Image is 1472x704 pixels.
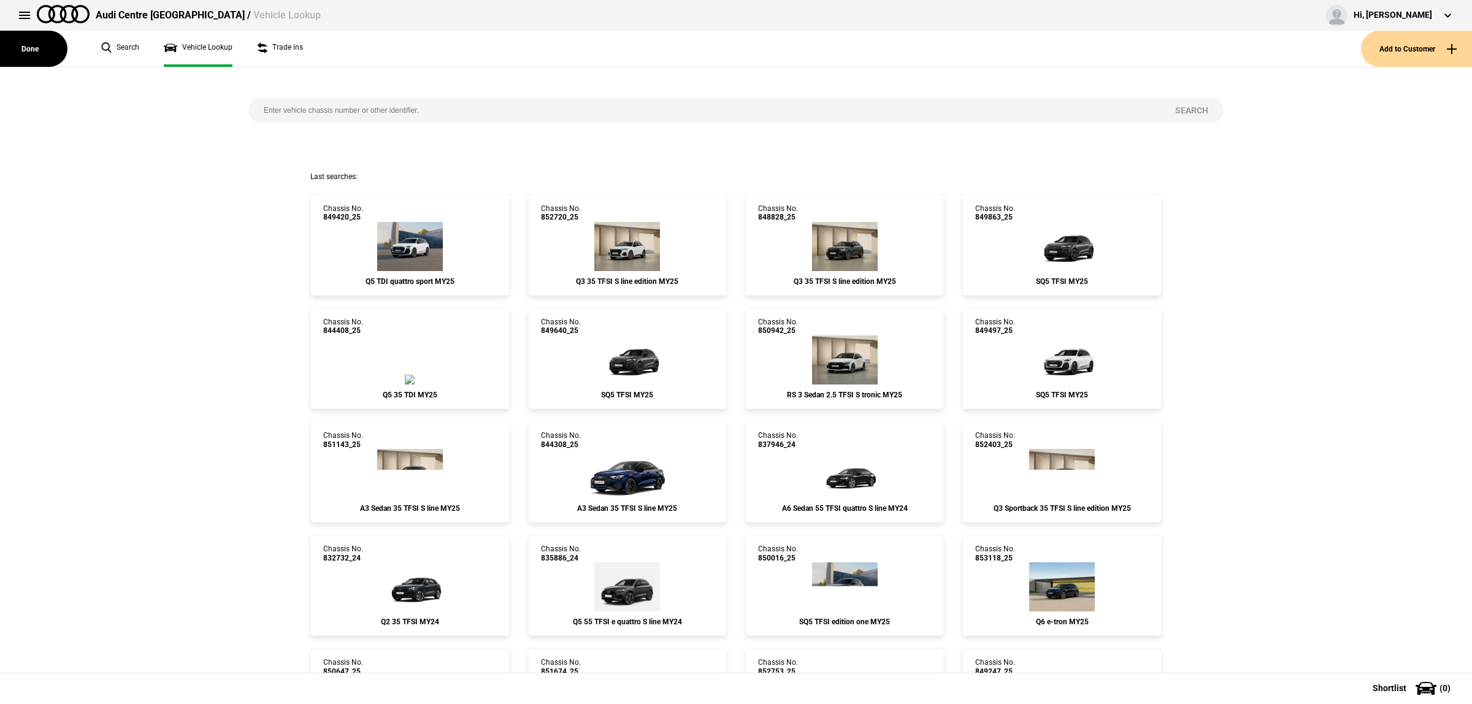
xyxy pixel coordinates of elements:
[975,440,1015,449] span: 852403_25
[541,440,581,449] span: 844308_25
[377,449,443,498] img: Audi_8YMCYG_25_EI_0E0E_WBX_3FB_3L5_WXC_WXC-1_PWL_PY5_PYY_U35_(Nadin:_3FB_3L5_C56_PWL_PY5_PYY_U35_...
[975,431,1015,449] div: Chassis No.
[373,562,447,611] img: Audi_GAGBZG_24_YM_H1H1_MP_WA7C_(Nadin:_C42_C7M_PAI_PXC_WA7)_ext.png
[405,375,415,385] img: Audi_FYGBJG_25_YM_A2A2__(Nadin:_C52)_ext.png
[323,658,363,676] div: Chassis No.
[758,545,798,562] div: Chassis No.
[1354,9,1432,21] div: Hi, [PERSON_NAME]
[541,554,581,562] span: 835886_24
[323,204,363,222] div: Chassis No.
[310,172,358,181] span: Last searches:
[541,277,714,286] div: Q3 35 TFSI S line edition MY25
[758,213,798,221] span: 848828_25
[1354,673,1472,703] button: Shortlist(0)
[323,431,363,449] div: Chassis No.
[584,449,671,498] img: Audi_8YMCYG_25_EI_2D2D_3FB_WXC-1_WXC_U35_(Nadin:_3FB_6FJ_C52_U35_WXC)_ext.png
[541,213,581,221] span: 852720_25
[1160,98,1224,123] button: Search
[975,318,1015,335] div: Chassis No.
[758,504,931,513] div: A6 Sedan 55 TFSI quattro S line MY24
[323,440,363,449] span: 851143_25
[758,326,798,335] span: 850942_25
[758,277,931,286] div: Q3 35 TFSI S line edition MY25
[594,562,660,611] img: Audi_FYGC1Y_24_YM_6Y6Y_4ZD_WBX_45I_1BK_PXC_6FJ_3S2_(Nadin:_1BK_3S2_45I_4ZD_6FJ_C50_PXC_WBX)_ext.png
[1029,562,1095,611] img: Audi_GFBA1A_25_FW_0E0E_PAH_WA2_PY2_58Q_(Nadin:_58Q_C05_PAH_PY2_WA2)_ext.png
[541,504,714,513] div: A3 Sedan 35 TFSI S line MY25
[594,222,660,271] img: Audi_F3BCCX_25LE_FZ_2Y2Y_3FU_QQ2_6FJ_3S2_V72_WN8_(Nadin:_3FU_3S2_6FJ_C62_QQ2_V72_WN8)_ext.png
[323,504,496,513] div: A3 Sedan 35 TFSI S line MY25
[1361,31,1472,67] button: Add to Customer
[1029,449,1095,498] img: Audi_F3NCCX_25LE_FZ_0E0E_QQ2_3FB_V72_WN8_X8C_(Nadin:_3FB_C62_QQ2_V72_WN8)_ext.png
[975,213,1015,221] span: 849863_25
[758,554,798,562] span: 850016_25
[758,618,931,626] div: SQ5 TFSI edition one MY25
[758,431,798,449] div: Chassis No.
[541,318,581,335] div: Chassis No.
[377,222,443,271] img: Audi_GUBAUY_25S_GX_2Y2Y_WA9_PAH_WA7_5MB_6FJ_PQ7_WXC_PWL_PYH_F80_H65_(Nadin:_5MB_6FJ_C56_F80_H65_P...
[975,554,1015,562] span: 853118_25
[975,667,1015,676] span: 849247_25
[101,31,139,67] a: Search
[323,277,496,286] div: Q5 TDI quattro sport MY25
[96,9,321,22] div: Audi Centre [GEOGRAPHIC_DATA] /
[541,391,714,399] div: SQ5 TFSI MY25
[758,318,798,335] div: Chassis No.
[323,667,363,676] span: 850647_25
[323,554,363,562] span: 832732_24
[758,391,931,399] div: RS 3 Sedan 2.5 TFSI S tronic MY25
[257,31,303,67] a: Trade ins
[1025,222,1099,271] img: Audi_GUBS5Y_25S_GX_6Y6Y_PAH_WA2_6FJ_53A_PYH_PWO_5MK_(Nadin:_53A_5MK_6FJ_C56_PAH_PWO_PYH_WA2)_ext.png
[253,9,321,21] span: Vehicle Lookup
[541,431,581,449] div: Chassis No.
[758,440,798,449] span: 837946_24
[758,667,798,676] span: 852753_25
[323,318,363,335] div: Chassis No.
[758,204,798,222] div: Chassis No.
[1025,335,1099,385] img: Audi_GUBS5Y_25S_GX_2Y2Y_PAH_2MB_WA2_6FJ_PQ7_PYH_PWO_53D_(Nadin:_2MB_53D_6FJ_C56_PAH_PQ7_PWO_PYH_W...
[541,618,714,626] div: Q5 55 TFSI e quattro S line MY24
[541,204,581,222] div: Chassis No.
[541,658,581,676] div: Chassis No.
[812,562,878,611] img: Audi_GUBS5Y_25LE_GX_0E0E_PAH_6FJ_(Nadin:_6FJ_C56_PAH)_ext.png
[323,391,496,399] div: Q5 35 TDI MY25
[975,391,1148,399] div: SQ5 TFSI MY25
[812,222,878,271] img: Audi_F3BCCX_25LE_FZ_6Y6Y_3S2_6FJ_V72_WN8_(Nadin:_3S2_6FJ_C62_V72_WN8)_ext.png
[323,213,363,221] span: 849420_25
[323,618,496,626] div: Q2 35 TFSI MY24
[323,326,363,335] span: 844408_25
[591,335,664,385] img: Audi_GUBS5Y_25S_GX_6Y6Y_PAH_5MK_WA2_6FJ_53A_PYH_PWO_(Nadin:_53A_5MK_6FJ_C56_PAH_PWO_PYH_WA2)_ext.png
[975,658,1015,676] div: Chassis No.
[975,545,1015,562] div: Chassis No.
[975,326,1015,335] span: 849497_25
[975,618,1148,626] div: Q6 e-tron MY25
[975,277,1148,286] div: SQ5 TFSI MY25
[1439,684,1451,692] span: ( 0 )
[1373,684,1406,692] span: Shortlist
[808,449,881,498] img: Audi_4A2C2Y_24_MZ_0E0E_MP_WA2_4ZD_(Nadin:_4ZD_5TG_6FJ_C75_F57_N2R_PXC_WA2_WQS_YJZ)_ext.png
[758,658,798,676] div: Chassis No.
[975,204,1015,222] div: Chassis No.
[541,667,581,676] span: 851674_25
[323,545,363,562] div: Chassis No.
[812,335,878,385] img: Audi_8YMRWY_25_TG_Z9Z9_WA9_PEJ_64U_5J2_(Nadin:_5J2_64U_C48_PEJ_S7K_WA9)_ext.png
[541,545,581,562] div: Chassis No.
[164,31,232,67] a: Vehicle Lookup
[541,326,581,335] span: 849640_25
[248,98,1160,123] input: Enter vehicle chassis number or other identifier.
[975,504,1148,513] div: Q3 Sportback 35 TFSI S line edition MY25
[37,5,90,23] img: audi.png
